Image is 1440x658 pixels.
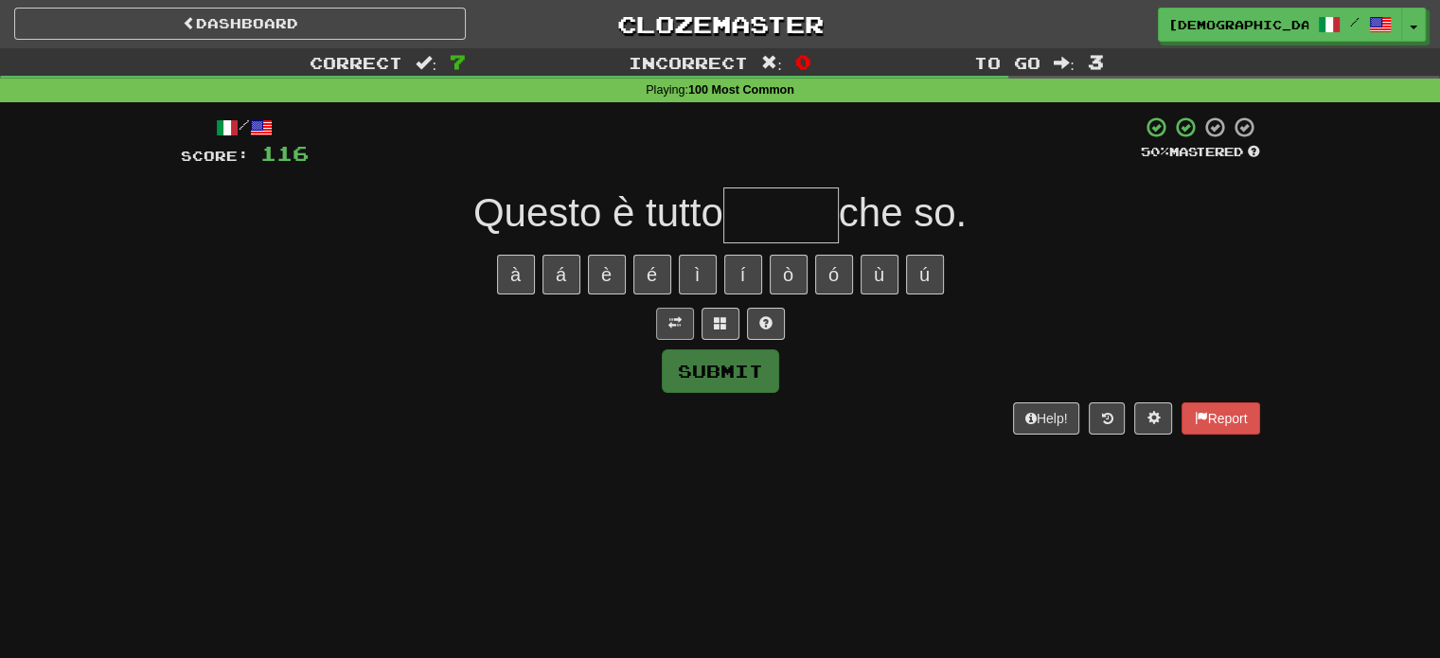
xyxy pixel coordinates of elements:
button: à [497,255,535,294]
span: Incorrect [629,53,748,72]
span: 7 [450,50,466,73]
span: : [416,55,436,71]
span: Score: [181,148,249,164]
button: Round history (alt+y) [1089,402,1125,435]
button: Help! [1013,402,1080,435]
button: Switch sentence to multiple choice alt+p [702,308,739,340]
strong: 100 Most Common [688,83,794,97]
button: è [588,255,626,294]
span: To go [974,53,1040,72]
button: Toggle translation (alt+t) [656,308,694,340]
button: ú [906,255,944,294]
button: é [633,255,671,294]
span: 50 % [1141,144,1169,159]
button: í [724,255,762,294]
a: Dashboard [14,8,466,40]
span: Correct [310,53,402,72]
button: á [542,255,580,294]
button: ó [815,255,853,294]
span: : [761,55,782,71]
span: 0 [795,50,811,73]
span: 116 [260,141,309,165]
a: [DEMOGRAPHIC_DATA] / [1158,8,1402,42]
span: [DEMOGRAPHIC_DATA] [1168,16,1308,33]
button: ù [861,255,898,294]
span: / [1350,15,1360,28]
span: : [1054,55,1075,71]
div: / [181,116,309,139]
span: 3 [1088,50,1104,73]
div: Mastered [1141,144,1260,161]
button: Report [1182,402,1259,435]
span: Questo è tutto [473,190,723,235]
button: Submit [662,349,779,393]
button: ì [679,255,717,294]
span: che so. [839,190,967,235]
button: ò [770,255,808,294]
a: Clozemaster [494,8,946,41]
button: Single letter hint - you only get 1 per sentence and score half the points! alt+h [747,308,785,340]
